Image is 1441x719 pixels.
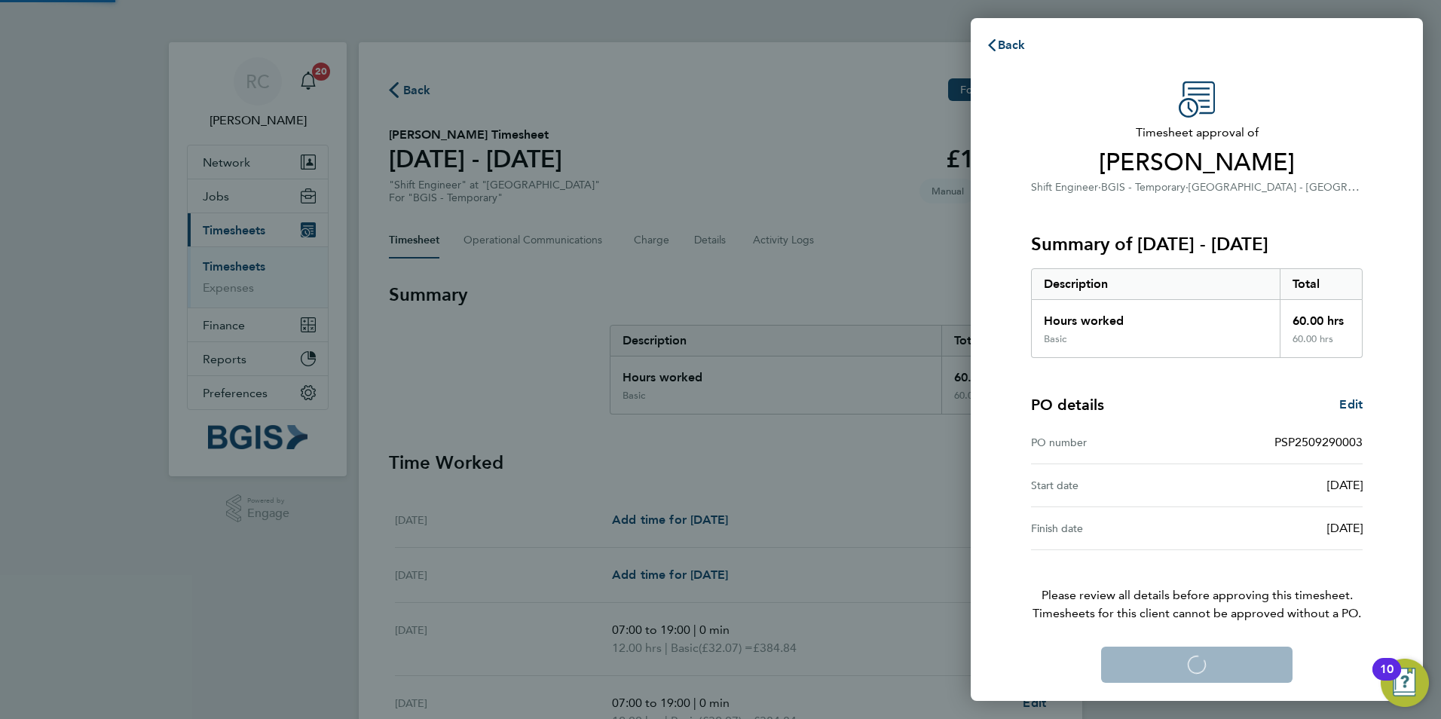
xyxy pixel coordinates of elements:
h3: Summary of [DATE] - [DATE] [1031,232,1363,256]
div: 60.00 hrs [1280,333,1363,357]
span: [PERSON_NAME] [1031,148,1363,178]
span: [GEOGRAPHIC_DATA] - [GEOGRAPHIC_DATA] [1189,179,1414,194]
div: Start date [1031,476,1197,494]
span: Shift Engineer [1031,181,1098,194]
button: Back [971,30,1041,60]
span: Edit [1339,397,1363,412]
div: Summary of 20 - 26 Sep 2025 [1031,268,1363,358]
span: Timesheet approval of [1031,124,1363,142]
div: PO number [1031,433,1197,451]
span: BGIS - Temporary [1101,181,1186,194]
span: · [1186,181,1189,194]
button: Open Resource Center, 10 new notifications [1381,659,1429,707]
div: Total [1280,269,1363,299]
span: · [1098,181,1101,194]
div: Description [1032,269,1280,299]
div: Hours worked [1032,300,1280,333]
div: Basic [1044,333,1066,345]
a: Edit [1339,396,1363,414]
div: [DATE] [1197,476,1363,494]
span: PSP2509290003 [1274,435,1363,449]
h4: PO details [1031,394,1104,415]
span: Timesheets for this client cannot be approved without a PO. [1013,604,1381,623]
div: [DATE] [1197,519,1363,537]
p: Please review all details before approving this timesheet. [1013,550,1381,623]
div: 10 [1380,669,1394,689]
div: Finish date [1031,519,1197,537]
div: 60.00 hrs [1280,300,1363,333]
span: Back [998,38,1026,52]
